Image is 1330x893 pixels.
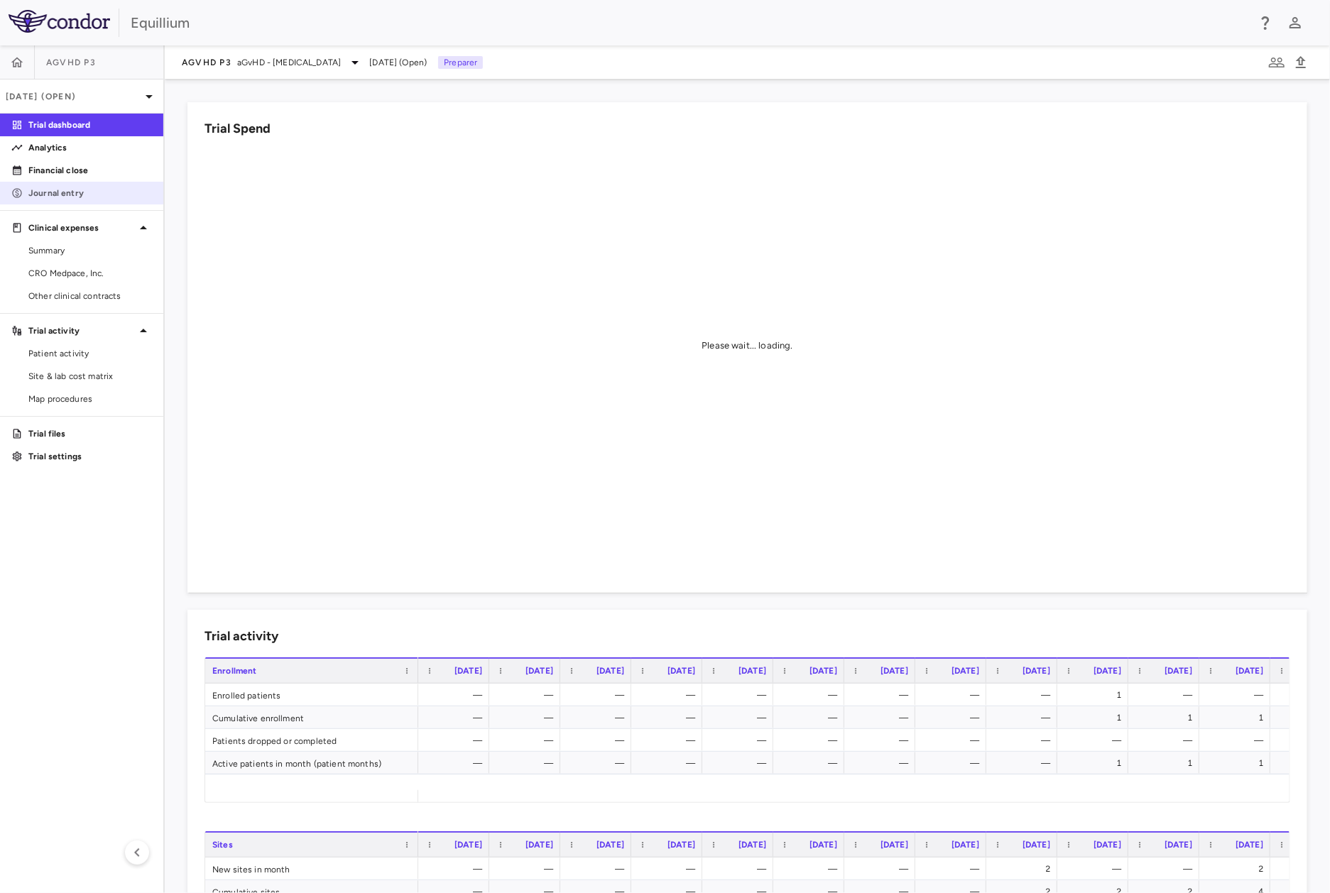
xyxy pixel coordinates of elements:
[928,706,979,729] div: —
[810,666,837,676] span: [DATE]
[1165,666,1192,676] span: [DATE]
[46,57,96,68] span: aGVHD P3
[999,706,1050,729] div: —
[715,858,766,880] div: —
[667,840,695,850] span: [DATE]
[205,858,418,880] div: New sites in month
[1165,840,1192,850] span: [DATE]
[212,840,233,850] span: Sites
[1070,684,1121,706] div: 1
[1094,840,1121,850] span: [DATE]
[1212,684,1263,706] div: —
[928,729,979,752] div: —
[786,752,837,774] div: —
[28,393,152,405] span: Map procedures
[28,221,135,234] p: Clinical expenses
[952,840,979,850] span: [DATE]
[131,12,1248,33] div: Equillium
[205,706,418,728] div: Cumulative enrollment
[502,684,553,706] div: —
[6,90,141,103] p: [DATE] (Open)
[1141,752,1192,774] div: 1
[952,666,979,676] span: [DATE]
[205,627,278,646] h6: Trial activity
[667,666,695,676] span: [DATE]
[1236,840,1263,850] span: [DATE]
[28,324,135,337] p: Trial activity
[502,858,553,880] div: —
[205,684,418,706] div: Enrolled patients
[237,56,341,69] span: aGvHD - [MEDICAL_DATA]
[1070,752,1121,774] div: 1
[28,290,152,302] span: Other clinical contracts
[454,666,482,676] span: [DATE]
[502,706,553,729] div: —
[857,752,908,774] div: —
[702,339,792,352] div: Please wait... loading.
[738,840,766,850] span: [DATE]
[205,119,271,138] h6: Trial Spend
[431,858,482,880] div: —
[644,752,695,774] div: —
[1070,706,1121,729] div: 1
[928,858,979,880] div: —
[786,729,837,752] div: —
[1094,666,1121,676] span: [DATE]
[28,187,152,199] p: Journal entry
[205,729,418,751] div: Patients dropped or completed
[857,729,908,752] div: —
[525,666,553,676] span: [DATE]
[182,57,231,68] span: aGVHD P3
[28,164,152,177] p: Financial close
[1023,666,1050,676] span: [DATE]
[738,666,766,676] span: [DATE]
[881,666,908,676] span: [DATE]
[857,858,908,880] div: —
[1070,858,1121,880] div: —
[28,267,152,280] span: CRO Medpace, Inc.
[573,858,624,880] div: —
[596,840,624,850] span: [DATE]
[573,706,624,729] div: —
[1212,858,1263,880] div: 2
[212,666,257,676] span: Enrollment
[28,450,152,463] p: Trial settings
[786,706,837,729] div: —
[715,706,766,729] div: —
[644,858,695,880] div: —
[857,684,908,706] div: —
[881,840,908,850] span: [DATE]
[1141,729,1192,752] div: —
[1141,706,1192,729] div: 1
[454,840,482,850] span: [DATE]
[9,10,110,33] img: logo-full-SnFGN8VE.png
[644,706,695,729] div: —
[1141,858,1192,880] div: —
[573,684,624,706] div: —
[28,119,152,131] p: Trial dashboard
[596,666,624,676] span: [DATE]
[999,729,1050,752] div: —
[715,684,766,706] div: —
[502,729,553,752] div: —
[1070,729,1121,752] div: —
[1212,752,1263,774] div: 1
[1023,840,1050,850] span: [DATE]
[369,56,427,69] span: [DATE] (Open)
[999,752,1050,774] div: —
[28,427,152,440] p: Trial files
[28,347,152,360] span: Patient activity
[786,858,837,880] div: —
[431,706,482,729] div: —
[28,141,152,154] p: Analytics
[1212,729,1263,752] div: —
[28,244,152,257] span: Summary
[573,752,624,774] div: —
[205,752,418,774] div: Active patients in month (patient months)
[715,752,766,774] div: —
[431,729,482,752] div: —
[1212,706,1263,729] div: 1
[857,706,908,729] div: —
[431,684,482,706] div: —
[1236,666,1263,676] span: [DATE]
